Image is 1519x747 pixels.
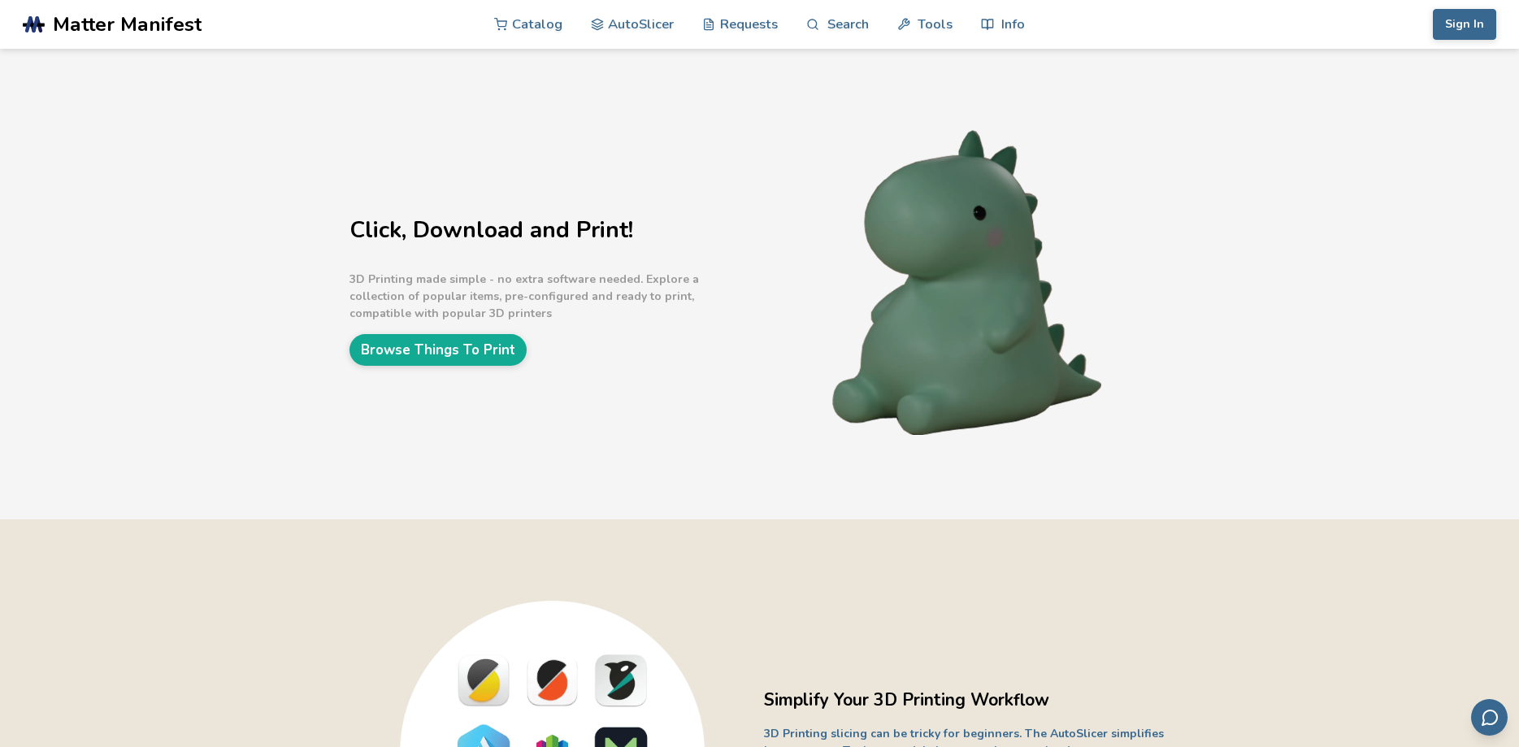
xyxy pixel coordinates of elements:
h2: Simplify Your 3D Printing Workflow [764,688,1170,713]
button: Sign In [1433,9,1496,40]
h1: Click, Download and Print! [349,218,756,243]
p: 3D Printing made simple - no extra software needed. Explore a collection of popular items, pre-co... [349,271,756,322]
span: Matter Manifest [53,13,202,36]
button: Send feedback via email [1471,699,1508,736]
a: Browse Things To Print [349,334,527,366]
